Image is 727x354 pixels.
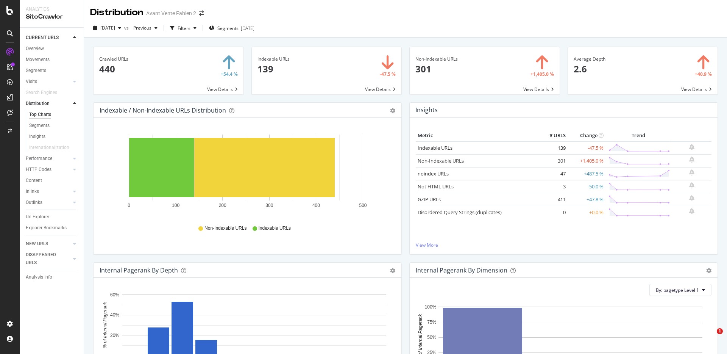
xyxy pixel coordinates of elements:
[29,133,45,141] div: Insights
[29,144,77,152] a: Internationalization
[29,111,78,119] a: Top Charts
[26,78,71,86] a: Visits
[26,45,44,53] div: Overview
[26,199,42,207] div: Outlinks
[102,302,108,348] text: % of Internal Pagerank
[204,225,246,232] span: Non-Indexable URLs
[537,206,568,219] td: 0
[568,206,605,219] td: +0.0 %
[26,56,78,64] a: Movements
[415,105,438,115] h4: Insights
[390,108,395,113] div: gear
[199,11,204,16] div: arrow-right-arrow-left
[26,155,52,163] div: Performance
[416,130,537,141] th: Metric
[26,166,51,174] div: HTTP Codes
[100,25,115,31] span: 2025 Sep. 9th
[26,89,57,97] div: Search Engines
[390,268,395,273] div: gear
[418,196,441,203] a: GZIP URLs
[689,144,694,150] div: bell-plus
[568,180,605,193] td: -50.0 %
[418,144,452,151] a: Indexable URLs
[416,242,711,248] a: View More
[110,292,119,298] text: 60%
[568,167,605,180] td: +487.5 %
[26,188,71,196] a: Inlinks
[26,240,48,248] div: NEW URLS
[26,100,71,108] a: Distribution
[706,268,711,273] div: gear
[689,195,694,201] div: bell-plus
[100,130,393,218] div: A chart.
[26,251,64,267] div: DISAPPEARED URLS
[568,154,605,167] td: +1,405.0 %
[26,34,71,42] a: CURRENT URLS
[124,25,130,31] span: vs
[90,6,143,19] div: Distribution
[26,78,37,86] div: Visits
[26,89,65,97] a: Search Engines
[29,122,78,130] a: Segments
[26,213,49,221] div: Url Explorer
[26,45,78,53] a: Overview
[312,203,320,208] text: 400
[26,251,71,267] a: DISAPPEARED URLS
[537,193,568,206] td: 411
[219,203,226,208] text: 200
[418,157,464,164] a: Non-Indexable URLs
[689,169,694,175] div: bell-plus
[427,335,436,340] text: 50%
[167,22,200,34] button: Filters
[26,155,71,163] a: Performance
[206,22,257,34] button: Segments[DATE]
[29,133,78,141] a: Insights
[656,287,699,293] span: By: pagetype Level 1
[110,313,119,318] text: 40%
[689,157,694,163] div: bell-plus
[26,188,39,196] div: Inlinks
[26,67,78,75] a: Segments
[130,22,161,34] button: Previous
[568,141,605,155] td: -47.5 %
[26,273,52,281] div: Analysis Info
[26,100,50,108] div: Distribution
[701,328,719,346] iframe: Intercom live chat
[241,25,254,31] div: [DATE]
[26,34,59,42] div: CURRENT URLS
[26,6,78,13] div: Analytics
[26,224,78,232] a: Explorer Bookmarks
[418,170,449,177] a: noindex URLs
[537,154,568,167] td: 301
[26,240,71,248] a: NEW URLS
[178,25,190,31] div: Filters
[26,56,50,64] div: Movements
[425,304,437,310] text: 100%
[418,183,454,190] a: Not HTML URLs
[265,203,273,208] text: 300
[217,25,239,31] span: Segments
[172,203,179,208] text: 100
[130,25,151,31] span: Previous
[100,107,226,114] div: Indexable / Non-Indexable URLs Distribution
[427,320,436,325] text: 75%
[90,22,124,34] button: [DATE]
[26,213,78,221] a: Url Explorer
[26,166,71,174] a: HTTP Codes
[128,203,130,208] text: 0
[259,225,291,232] span: Indexable URLs
[26,13,78,21] div: SiteCrawler
[26,224,67,232] div: Explorer Bookmarks
[26,177,78,185] a: Content
[689,182,694,188] div: bell-plus
[717,328,723,334] span: 1
[605,130,672,141] th: Trend
[537,167,568,180] td: 47
[359,203,367,208] text: 500
[418,209,502,216] a: Disordered Query Strings (duplicates)
[26,67,46,75] div: Segments
[537,180,568,193] td: 3
[537,141,568,155] td: 139
[26,273,78,281] a: Analysis Info
[568,193,605,206] td: +47.8 %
